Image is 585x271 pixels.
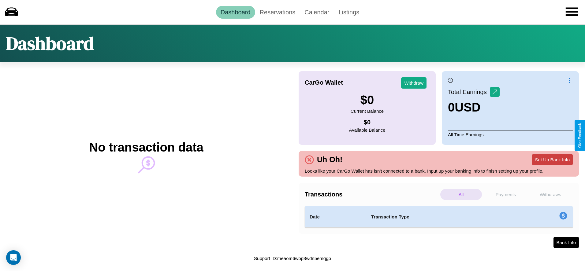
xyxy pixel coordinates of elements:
[334,6,364,19] a: Listings
[401,77,427,89] button: Withdraw
[440,189,482,200] p: All
[349,126,386,134] p: Available Balance
[254,254,331,262] p: Support ID: meaom6wbp8wdn5emqgp
[448,101,500,114] h3: 0 USD
[314,155,345,164] h4: Uh Oh!
[532,154,573,165] button: Set Up Bank Info
[6,31,94,56] h1: Dashboard
[530,189,571,200] p: Withdraws
[305,167,573,175] p: Looks like your CarGo Wallet has isn't connected to a bank. Input up your banking info to finish ...
[553,237,579,248] button: Bank Info
[305,191,439,198] h4: Transactions
[485,189,527,200] p: Payments
[305,79,343,86] h4: CarGo Wallet
[6,250,21,265] div: Open Intercom Messenger
[351,107,384,115] p: Current Balance
[255,6,300,19] a: Reservations
[310,213,361,221] h4: Date
[351,93,384,107] h3: $ 0
[578,123,582,148] div: Give Feedback
[300,6,334,19] a: Calendar
[349,119,386,126] h4: $ 0
[448,130,573,139] p: All Time Earnings
[371,213,509,221] h4: Transaction Type
[448,86,490,97] p: Total Earnings
[89,141,203,154] h2: No transaction data
[305,206,573,228] table: simple table
[216,6,255,19] a: Dashboard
